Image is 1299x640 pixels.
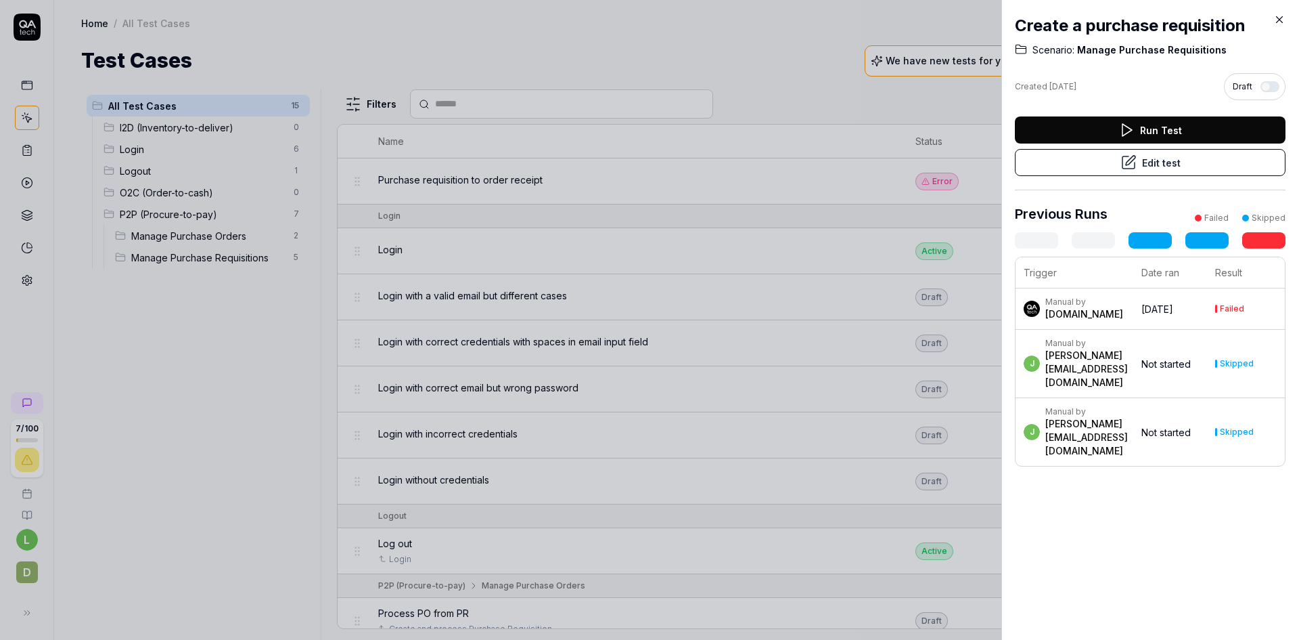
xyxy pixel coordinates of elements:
div: Manual by [1045,406,1128,417]
th: Result [1207,257,1285,289]
span: Draft [1233,81,1252,93]
div: Manual by [1045,297,1123,307]
div: Skipped [1220,360,1254,368]
button: Edit test [1015,149,1285,176]
div: Failed [1220,305,1244,313]
button: Run Test [1015,116,1285,144]
h3: Previous Runs [1015,204,1108,224]
div: [PERSON_NAME][EMAIL_ADDRESS][DOMAIN_NAME] [1045,349,1128,389]
div: Manual by [1045,338,1128,349]
h2: Create a purchase requisition [1015,14,1285,38]
span: j [1024,424,1040,440]
time: [DATE] [1049,81,1076,91]
th: Date ran [1133,257,1207,289]
time: [DATE] [1141,303,1173,315]
div: Failed [1204,212,1229,224]
th: Trigger [1016,257,1133,289]
td: Not started [1133,398,1207,466]
span: Scenario: [1032,43,1074,57]
span: Manage Purchase Requisitions [1074,43,1227,57]
div: Skipped [1252,212,1285,224]
img: 7ccf6c19-61ad-4a6c-8811-018b02a1b829.jpg [1024,301,1040,317]
div: Skipped [1220,428,1254,436]
span: j [1024,356,1040,372]
td: Not started [1133,330,1207,398]
div: Created [1015,81,1076,93]
div: [PERSON_NAME][EMAIL_ADDRESS][DOMAIN_NAME] [1045,417,1128,458]
div: [DOMAIN_NAME] [1045,307,1123,321]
